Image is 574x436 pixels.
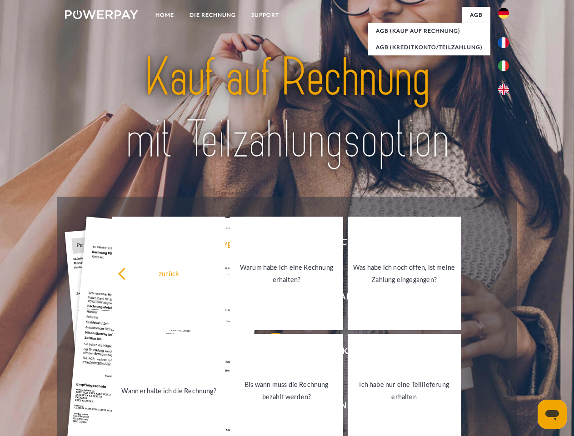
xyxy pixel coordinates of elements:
a: SUPPORT [244,7,287,23]
img: it [498,60,509,71]
a: AGB (Kauf auf Rechnung) [368,23,490,39]
div: Ich habe nur eine Teillieferung erhalten [353,378,455,403]
img: title-powerpay_de.svg [87,44,487,174]
img: en [498,84,509,95]
div: Was habe ich noch offen, ist meine Zahlung eingegangen? [353,261,455,286]
a: DIE RECHNUNG [182,7,244,23]
a: agb [462,7,490,23]
img: logo-powerpay-white.svg [65,10,138,19]
a: AGB (Kreditkonto/Teilzahlung) [368,39,490,55]
div: Bis wann muss die Rechnung bezahlt werden? [235,378,338,403]
img: fr [498,37,509,48]
a: Was habe ich noch offen, ist meine Zahlung eingegangen? [348,217,461,330]
div: Warum habe ich eine Rechnung erhalten? [235,261,338,286]
div: Wann erhalte ich die Rechnung? [118,384,220,396]
img: de [498,8,509,19]
a: Home [148,7,182,23]
div: zurück [118,267,220,279]
iframe: Button to launch messaging window [538,400,567,429]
